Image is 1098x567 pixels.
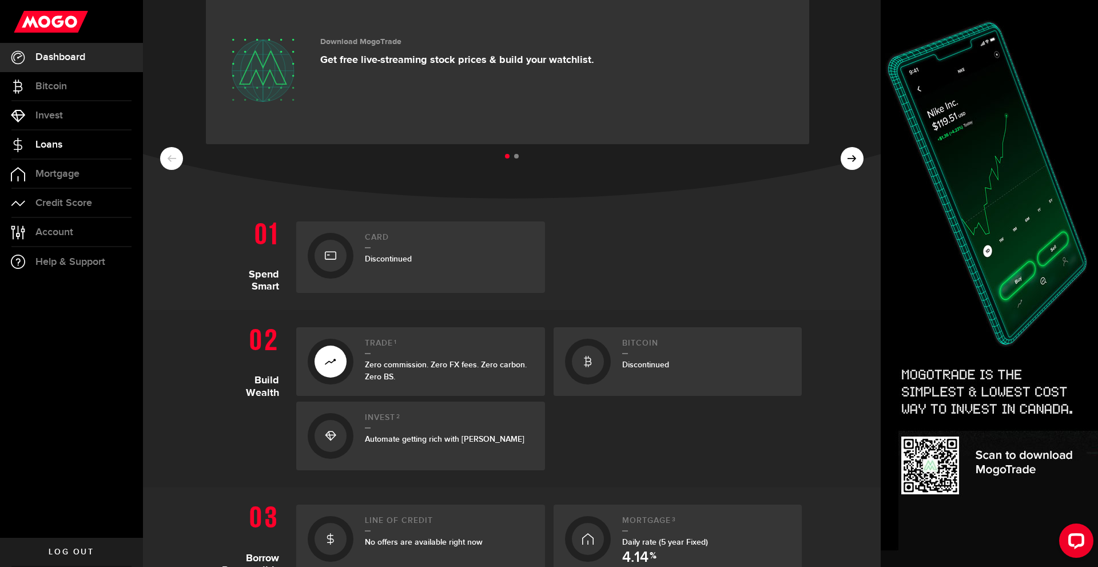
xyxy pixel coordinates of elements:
sup: 1 [394,339,397,346]
span: Zero commission. Zero FX fees. Zero carbon. Zero BS. [365,360,527,382]
span: Account [35,227,73,237]
a: Trade1Zero commission. Zero FX fees. Zero carbon. Zero BS. [296,327,545,396]
h2: Card [365,233,534,248]
span: % [650,552,657,565]
h2: Line of credit [365,516,534,532]
span: Log out [49,548,94,556]
span: Mortgage [35,169,79,179]
span: No offers are available right now [365,537,483,547]
span: Discontinued [365,254,412,264]
h2: Invest [365,413,534,429]
a: Invest2Automate getting rich with [PERSON_NAME] [296,402,545,470]
span: Credit Score [35,198,92,208]
span: Automate getting rich with [PERSON_NAME] [365,434,524,444]
a: CardDiscontinued [296,221,545,293]
span: Bitcoin [35,81,67,92]
h2: Bitcoin [622,339,791,354]
h2: Trade [365,339,534,354]
span: Discontinued [622,360,669,370]
p: Get free live-streaming stock prices & build your watchlist. [320,54,594,66]
h1: Build Wealth [222,322,288,470]
h3: Download MogoTrade [320,37,594,47]
span: Daily rate (5 year Fixed) [622,537,708,547]
iframe: LiveChat chat widget [1050,519,1098,567]
span: Help & Support [35,257,105,267]
a: BitcoinDiscontinued [554,327,802,396]
sup: 3 [672,516,676,523]
h1: Spend Smart [222,216,288,293]
span: Dashboard [35,52,85,62]
sup: 2 [396,413,400,420]
span: 4.14 [622,550,649,565]
span: Loans [35,140,62,150]
span: Invest [35,110,63,121]
h2: Mortgage [622,516,791,532]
